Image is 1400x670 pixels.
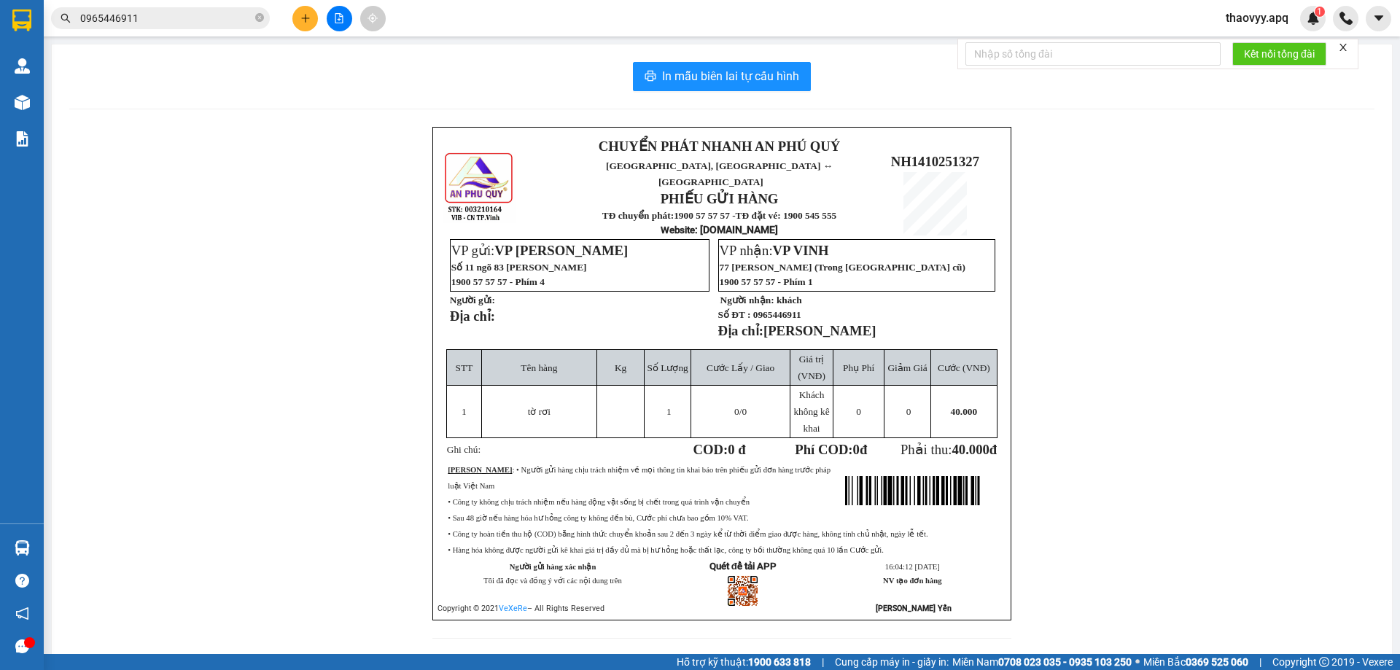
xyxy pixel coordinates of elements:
[666,406,672,417] span: 1
[61,13,71,23] span: search
[853,442,860,457] span: 0
[448,514,748,522] span: • Sau 48 giờ nếu hàng hóa hư hỏng công ty không đền bù, Cước phí chưa bao gồm 10% VAT.
[662,67,799,85] span: In mẫu biên lai tự cấu hình
[883,577,941,585] strong: NV tạo đơn hàng
[843,362,874,373] span: Phụ Phí
[1307,12,1320,25] img: icon-new-feature
[456,362,473,373] span: STT
[451,243,628,258] span: VP gửi:
[693,442,746,457] strong: COD:
[1214,9,1300,27] span: thaovyy.apq
[952,442,989,457] span: 40.000
[891,154,979,169] span: NH1410251327
[645,70,656,84] span: printer
[447,444,481,455] span: Ghi chú:
[720,262,965,273] span: 77 [PERSON_NAME] (Trong [GEOGRAPHIC_DATA] cũ)
[15,131,30,147] img: solution-icon
[677,654,811,670] span: Hỗ trợ kỹ thuật:
[448,530,927,538] span: • Công ty hoàn tiền thu hộ (COD) bằng hình thức chuyển khoản sau 2 đến 3 ngày kể từ thời điểm gia...
[728,442,745,457] span: 0 đ
[707,362,774,373] span: Cước Lấy / Giao
[1338,42,1348,52] span: close
[15,540,30,556] img: warehouse-icon
[1315,7,1325,17] sup: 1
[720,276,813,287] span: 1900 57 57 57 - Phím 1
[15,574,29,588] span: question-circle
[255,12,264,26] span: close-circle
[450,295,495,305] strong: Người gửi:
[748,656,811,668] strong: 1900 633 818
[602,210,674,221] strong: TĐ chuyển phát:
[798,354,825,381] span: Giá trị (VNĐ)
[451,276,545,287] span: 1900 57 57 57 - Phím 4
[647,362,688,373] span: Số Lượng
[951,406,978,417] span: 40.000
[965,42,1221,66] input: Nhập số tổng đài
[718,309,751,320] strong: Số ĐT :
[462,406,467,417] span: 1
[720,243,829,258] span: VP nhận:
[1319,657,1329,667] span: copyright
[451,262,587,273] span: Số 11 ngõ 83 [PERSON_NAME]
[599,139,840,154] strong: CHUYỂN PHÁT NHANH AN PHÚ QUÝ
[1232,42,1326,66] button: Kết nối tổng đài
[1366,6,1391,31] button: caret-down
[633,62,811,91] button: printerIn mẫu biên lai tự cấu hình
[494,243,628,258] span: VP [PERSON_NAME]
[255,13,264,22] span: close-circle
[528,406,551,417] span: tờ rơi
[334,13,344,23] span: file-add
[327,6,352,31] button: file-add
[499,604,527,613] a: VeXeRe
[15,607,29,620] span: notification
[901,442,997,457] span: Phải thu:
[15,95,30,110] img: warehouse-icon
[1143,654,1248,670] span: Miền Bắc
[709,561,777,572] strong: Quét để tải APP
[1244,46,1315,62] span: Kết nối tổng đài
[661,225,695,235] span: Website
[1259,654,1261,670] span: |
[876,604,952,613] strong: [PERSON_NAME] Yến
[763,323,876,338] span: [PERSON_NAME]
[448,546,884,554] span: • Hàng hóa không được người gửi kê khai giá trị đầy đủ mà bị hư hỏng hoặc thất lạc, công ty bồi t...
[661,191,779,206] strong: PHIẾU GỬI HÀNG
[521,362,557,373] span: Tên hàng
[822,654,824,670] span: |
[615,362,626,373] span: Kg
[1186,656,1248,668] strong: 0369 525 060
[856,406,861,417] span: 0
[736,210,837,221] strong: TĐ đặt vé: 1900 545 555
[12,9,31,31] img: logo-vxr
[661,224,778,235] strong: : [DOMAIN_NAME]
[718,323,763,338] strong: Địa chỉ:
[938,362,990,373] span: Cước (VNĐ)
[1339,12,1353,25] img: phone-icon
[15,58,30,74] img: warehouse-icon
[720,295,774,305] strong: Người nhận:
[15,639,29,653] span: message
[606,160,833,187] span: [GEOGRAPHIC_DATA], [GEOGRAPHIC_DATA] ↔ [GEOGRAPHIC_DATA]
[773,243,829,258] span: VP VINH
[887,362,927,373] span: Giảm Giá
[510,563,596,571] strong: Người gửi hàng xác nhận
[448,498,750,506] span: • Công ty không chịu trách nhiệm nếu hàng động vật sống bị chết trong quá trình vận chuyển
[80,10,252,26] input: Tìm tên, số ĐT hoặc mã đơn
[1135,659,1140,665] span: ⚪️
[906,406,911,417] span: 0
[367,13,378,23] span: aim
[483,577,622,585] span: Tôi đã đọc và đồng ý với các nội dung trên
[734,406,739,417] span: 0
[793,389,829,434] span: Khách không kê khai
[1372,12,1385,25] span: caret-down
[1317,7,1322,17] span: 1
[835,654,949,670] span: Cung cấp máy in - giấy in:
[674,210,735,221] strong: 1900 57 57 57 -
[360,6,386,31] button: aim
[753,309,801,320] span: 0965446911
[300,13,311,23] span: plus
[795,442,867,457] strong: Phí COD: đ
[885,563,940,571] span: 16:04:12 [DATE]
[437,604,604,613] span: Copyright © 2021 – All Rights Reserved
[448,466,512,474] strong: [PERSON_NAME]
